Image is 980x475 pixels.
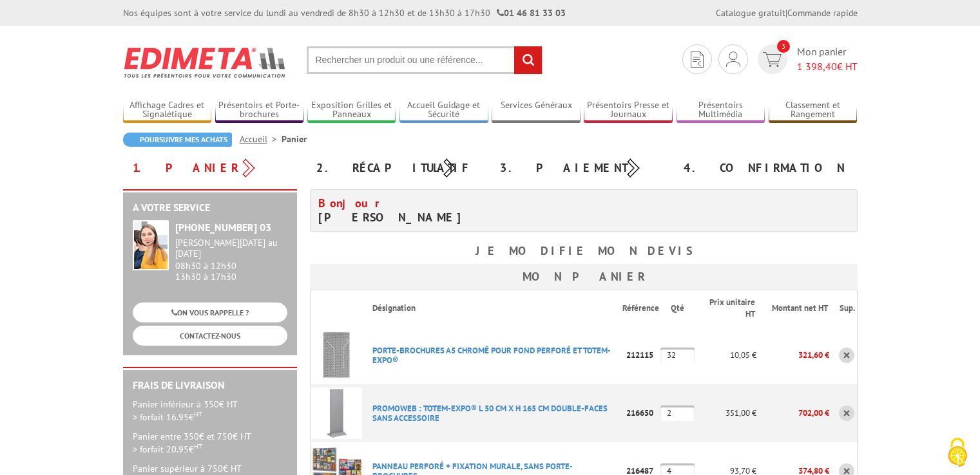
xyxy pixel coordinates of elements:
[674,156,858,180] div: 4. Confirmation
[677,100,765,121] a: Présentoirs Multimédia
[777,40,790,53] span: 3
[307,46,543,74] input: Rechercher un produit ou une référence...
[175,221,271,234] strong: [PHONE_NUMBER] 03
[362,290,622,326] th: Désignation
[622,303,659,315] p: Référence
[490,156,674,180] div: 3. Paiement
[133,430,287,456] p: Panier entre 350€ et 750€ HT
[372,403,608,424] a: PROMOWEB : TOTEM-EXPO® L 50 CM X H 165 CM DOUBLE-FACES SANS ACCESSOIRE
[797,60,837,73] span: 1 398,40
[797,44,858,74] span: Mon panier
[716,6,858,19] div: |
[695,402,757,424] p: 351,00 €
[318,196,387,210] span: Bonjour
[660,290,695,326] th: Qté
[797,59,858,74] span: € HT
[133,380,287,391] h2: Frais de Livraison
[123,100,212,121] a: Affichage Cadres et Signalétique
[372,345,611,366] a: PORTE-BROCHURES A5 CHROMé POUR FOND PERFORé ET TOTEM-EXPO®
[123,6,566,19] div: Nos équipes sont à votre service du lundi au vendredi de 8h30 à 12h30 et de 13h30 à 17h30
[133,303,287,322] a: ON VOUS RAPPELLE ?
[133,398,287,424] p: Panier inférieur à 350€ HT
[716,7,785,19] a: Catalogue gratuit
[194,409,202,418] sup: HT
[318,196,574,225] h4: [PERSON_NAME]
[829,290,857,326] th: Sup.
[307,156,490,180] div: 2. Récapitulatif
[691,51,704,68] img: devis rapide
[584,100,673,121] a: Présentoirs Presse et Journaux
[941,436,974,469] img: Cookies (fenêtre modale)
[133,443,202,455] span: > forfait 20.95€
[133,220,169,270] img: widget-service.jpg
[756,402,829,424] p: 702,00 €
[754,44,858,74] a: devis rapide 3 Mon panier 1 398,40€ HT
[311,330,362,381] img: PORTE-BROCHURES A5 CHROMé POUR FOND PERFORé ET TOTEM-EXPO®
[763,52,782,67] img: devis rapide
[622,402,660,424] p: 216650
[497,7,566,19] strong: 01 46 81 33 03
[123,39,287,86] img: Edimeta
[787,7,858,19] a: Commande rapide
[175,237,287,282] div: 08h30 à 12h30 13h30 à 17h30
[514,46,542,74] input: rechercher
[756,344,829,366] p: 321,60 €
[133,202,287,214] h2: A votre service
[215,100,304,121] a: Présentoirs et Porte-brochures
[935,431,980,475] button: Cookies (fenêtre modale)
[133,411,202,423] span: > forfait 16.95€
[175,237,287,259] div: [PERSON_NAME][DATE] au [DATE]
[123,156,307,180] div: 1. Panier
[767,303,828,315] p: Montant net HT
[310,264,858,290] h3: Mon panier
[123,133,232,147] a: Poursuivre mes achats
[695,344,757,366] p: 10,05 €
[311,387,362,439] img: PROMOWEB : TOTEM-EXPO® L 50 CM X H 165 CM DOUBLE-FACES SANS ACCESSOIRE
[769,100,858,121] a: Classement et Rangement
[307,100,396,121] a: Exposition Grilles et Panneaux
[622,344,660,366] p: 212115
[705,297,756,321] p: Prix unitaire HT
[492,100,581,121] a: Services Généraux
[240,133,282,145] a: Accueil
[399,100,488,121] a: Accueil Guidage et Sécurité
[726,51,740,67] img: devis rapide
[476,243,692,258] b: Je modifie mon devis
[133,326,287,346] a: CONTACTEZ-NOUS
[194,442,202,451] sup: HT
[282,133,307,145] li: Panier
